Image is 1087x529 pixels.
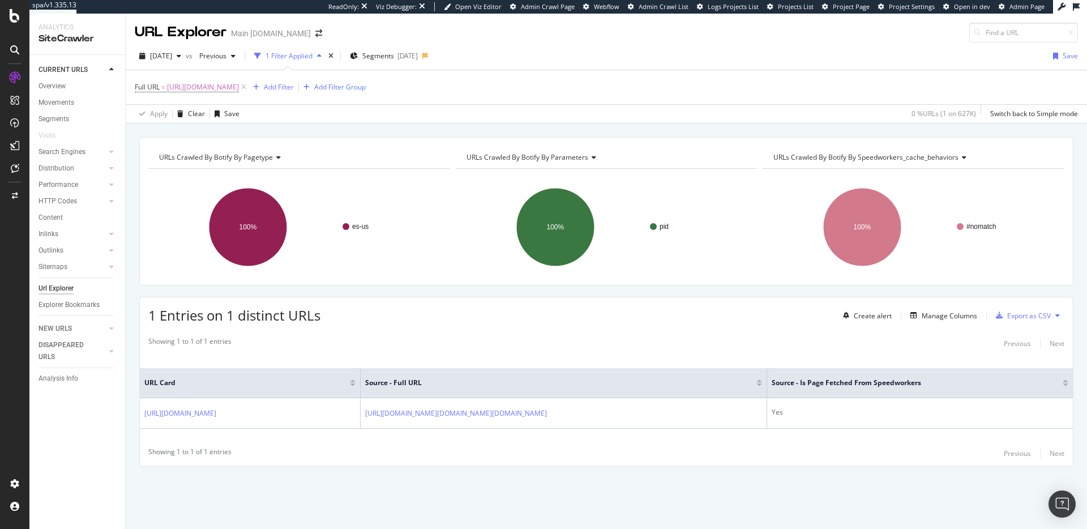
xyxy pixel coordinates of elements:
span: [URL][DOMAIN_NAME] [167,79,239,95]
span: vs [186,51,195,61]
text: 100% [546,223,564,231]
a: Sitemaps [38,261,106,273]
div: Previous [1004,339,1031,348]
div: A chart. [763,178,1064,276]
div: Analytics [38,23,116,32]
div: HTTP Codes [38,195,77,207]
a: DISAPPEARED URLS [38,339,106,363]
div: [DATE] [397,51,418,61]
div: Next [1050,339,1064,348]
h4: URLs Crawled By Botify By speedworkers_cache_behaviors [771,148,1054,167]
div: Distribution [38,163,74,174]
div: Previous [1004,449,1031,458]
a: Distribution [38,163,106,174]
span: Project Settings [889,2,935,11]
a: Url Explorer [38,283,117,295]
h4: URLs Crawled By Botify By parameters [464,148,747,167]
a: Project Settings [878,2,935,11]
svg: A chart. [456,178,758,276]
div: Next [1050,449,1064,458]
div: Save [224,109,239,118]
div: Inlinks [38,228,58,240]
div: Yes [772,407,1068,417]
div: Main [DOMAIN_NAME] [231,28,311,39]
a: Open Viz Editor [444,2,502,11]
a: Analysis Info [38,373,117,385]
svg: A chart. [148,178,450,276]
span: Projects List [778,2,814,11]
a: [URL][DOMAIN_NAME] [144,408,216,419]
a: CURRENT URLS [38,64,106,76]
span: Source - Is Page Fetched From Speedworkers [772,378,1046,388]
span: Admin Page [1009,2,1045,11]
a: Logs Projects List [697,2,759,11]
button: Segments[DATE] [345,47,422,65]
a: Project Page [822,2,870,11]
button: Previous [1004,447,1031,460]
span: Source - Full URL [365,378,739,388]
div: Outlinks [38,245,63,257]
a: Explorer Bookmarks [38,299,117,311]
div: Viz Debugger: [376,2,417,11]
button: Next [1050,336,1064,350]
span: Full URL [135,82,160,92]
button: Next [1050,447,1064,460]
a: Outlinks [38,245,106,257]
div: Open Intercom Messenger [1049,490,1076,518]
div: Switch back to Simple mode [990,109,1078,118]
span: Segments [362,51,394,61]
button: Save [1049,47,1078,65]
div: Apply [150,109,168,118]
div: Save [1063,51,1078,61]
button: Manage Columns [906,309,977,322]
button: Previous [1004,336,1031,350]
div: URL Explorer [135,23,226,42]
button: Apply [135,105,168,123]
div: Showing 1 to 1 of 1 entries [148,447,232,460]
a: Webflow [583,2,619,11]
a: Visits [38,130,67,142]
div: Overview [38,80,66,92]
a: Search Engines [38,146,106,158]
a: Admin Page [999,2,1045,11]
button: Save [210,105,239,123]
button: Previous [195,47,240,65]
button: Create alert [838,306,892,325]
span: URL Card [144,378,347,388]
a: Admin Crawl Page [510,2,575,11]
div: DISAPPEARED URLS [38,339,96,363]
div: Performance [38,179,78,191]
button: Clear [173,105,205,123]
span: 2025 Jul. 20th [150,51,172,61]
div: times [326,50,336,62]
a: Inlinks [38,228,106,240]
div: CURRENT URLS [38,64,88,76]
div: Content [38,212,63,224]
text: #nomatch [966,223,996,231]
input: Find a URL [969,23,1078,42]
div: 1 Filter Applied [266,51,313,61]
a: [URL][DOMAIN_NAME][DOMAIN_NAME][DOMAIN_NAME] [365,408,547,419]
a: Admin Crawl List [628,2,688,11]
span: Previous [195,51,226,61]
div: 0 % URLs ( 1 on 627K ) [911,109,976,118]
a: Segments [38,113,117,125]
div: Add Filter Group [314,82,366,92]
button: Add Filter [249,80,294,94]
span: Logs Projects List [708,2,759,11]
a: Open in dev [943,2,990,11]
span: = [161,82,165,92]
div: Add Filter [264,82,294,92]
a: Content [38,212,117,224]
div: Create alert [854,311,892,321]
div: arrow-right-arrow-left [315,29,322,37]
h4: URLs Crawled By Botify By pagetype [157,148,440,167]
div: Movements [38,97,74,109]
button: [DATE] [135,47,186,65]
span: URLs Crawled By Botify By pagetype [159,152,273,162]
a: Projects List [767,2,814,11]
div: Visits [38,130,55,142]
div: Url Explorer [38,283,74,295]
div: ReadOnly: [328,2,359,11]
